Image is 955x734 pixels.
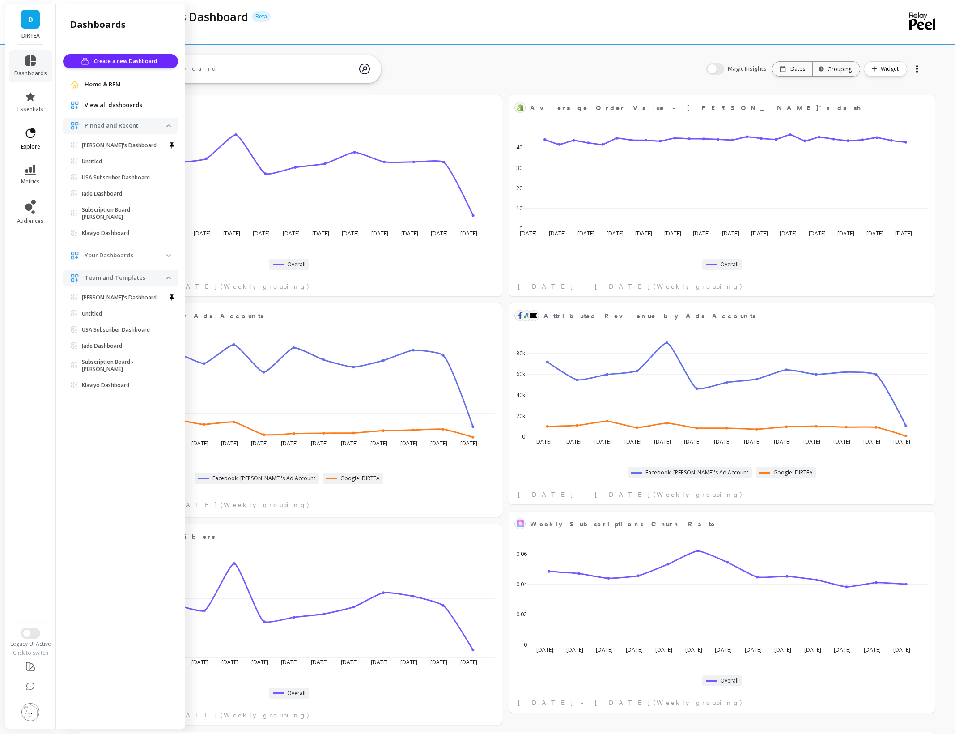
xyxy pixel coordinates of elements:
[543,310,901,322] span: Attributed Revenue by Ads Accounts
[82,142,157,149] p: [PERSON_NAME]'s Dashboard
[221,711,310,720] span: (Weekly grouping)
[720,677,739,684] span: Overall
[63,54,178,68] button: Create a new Dashboard
[654,282,743,291] span: (Weekly grouping)
[166,254,171,257] img: down caret icon
[28,14,33,25] span: D
[530,520,716,529] span: Weekly Subscriptions Churn Rate
[821,65,852,73] div: Grouping
[85,251,166,260] p: Your Dashboards
[21,703,39,721] img: profile picture
[518,282,651,291] span: [DATE] - [DATE]
[518,698,651,707] span: [DATE] - [DATE]
[212,475,315,482] span: Facebook: [PERSON_NAME]'s Ad Account
[773,469,813,476] span: Google: DIRTEA
[70,273,79,282] img: navigation item icon
[221,282,310,291] span: (Weekly grouping)
[340,475,380,482] span: Google: DIRTEA
[5,640,56,648] div: Legacy UI Active
[5,649,56,657] div: Click to switch
[70,18,126,31] h2: dashboards
[14,70,47,77] span: dashboards
[21,628,40,639] button: Switch to New UI
[70,121,79,130] img: navigation item icon
[530,518,901,530] span: Weekly Subscriptions Churn Rate
[82,326,150,333] p: USA Subscriber Dashboard
[14,32,47,39] p: DIRTEA
[110,312,263,321] span: Ad Spend by Ads Accounts
[85,121,166,130] p: Pinned and Recent
[82,358,166,373] p: Subscription Board - [PERSON_NAME]
[82,342,122,350] p: Jade Dashboard
[166,124,171,127] img: down caret icon
[720,261,739,268] span: Overall
[82,190,122,197] p: Jade Dashboard
[82,382,129,389] p: Klaviyo Dashboard
[82,158,102,165] p: Untitled
[85,101,171,110] a: View all dashboards
[864,61,907,77] button: Widget
[70,251,79,260] img: navigation item icon
[21,143,40,150] span: explore
[790,65,805,73] p: Dates
[728,64,768,73] span: Magic Insights
[654,698,743,707] span: (Weekly grouping)
[221,500,310,509] span: (Weekly grouping)
[82,174,150,181] p: USA Subscriber Dashboard
[17,106,43,113] span: essentials
[110,310,468,322] span: Ad Spend by Ads Accounts
[85,80,121,89] span: Home & RFM
[359,57,370,81] img: magic search icon
[530,103,862,113] span: Average Order Value - [PERSON_NAME]'s dash
[82,230,129,237] p: Klaviyo Dashboard
[881,64,901,73] span: Widget
[287,261,306,268] span: Overall
[85,273,166,282] p: Team and Templates
[252,11,271,22] p: Beta
[530,102,901,114] span: Average Order Value - Anwar's dash
[166,277,171,279] img: down caret icon
[645,469,748,476] span: Facebook: [PERSON_NAME]'s Ad Account
[287,690,306,697] span: Overall
[82,206,166,221] p: Subscription Board - [PERSON_NAME]
[82,294,157,301] p: [PERSON_NAME]'s Dashboard
[518,490,651,499] span: [DATE] - [DATE]
[94,57,160,66] span: Create a new Dashboard
[70,101,79,110] img: navigation item icon
[543,312,756,321] span: Attributed Revenue by Ads Accounts
[82,310,102,317] p: Untitled
[17,218,44,225] span: audiences
[97,102,468,114] span: Total Sales
[70,80,79,89] img: navigation item icon
[21,178,40,185] span: metrics
[97,530,468,543] span: New Subscribers
[654,490,743,499] span: (Weekly grouping)
[85,101,142,110] span: View all dashboards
